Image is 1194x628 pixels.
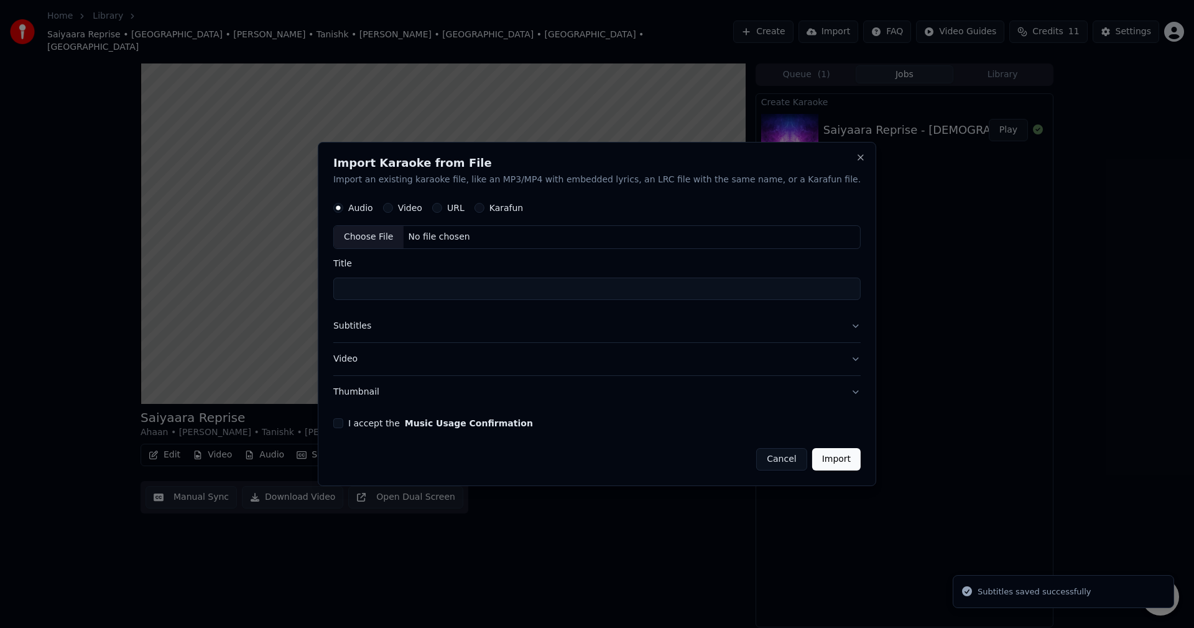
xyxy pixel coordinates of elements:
[756,448,807,471] button: Cancel
[348,419,533,428] label: I accept the
[348,204,373,213] label: Audio
[403,232,474,244] div: No file chosen
[333,260,861,268] label: Title
[447,204,465,213] label: URL
[333,343,861,375] button: Video
[334,227,404,249] div: Choose File
[398,204,422,213] label: Video
[333,157,861,169] h2: Import Karaoke from File
[812,448,861,471] button: Import
[333,376,861,408] button: Thumbnail
[333,311,861,343] button: Subtitles
[489,204,524,213] label: Karafun
[333,174,861,186] p: Import an existing karaoke file, like an MP3/MP4 with embedded lyrics, an LRC file with the same ...
[405,419,533,428] button: I accept the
